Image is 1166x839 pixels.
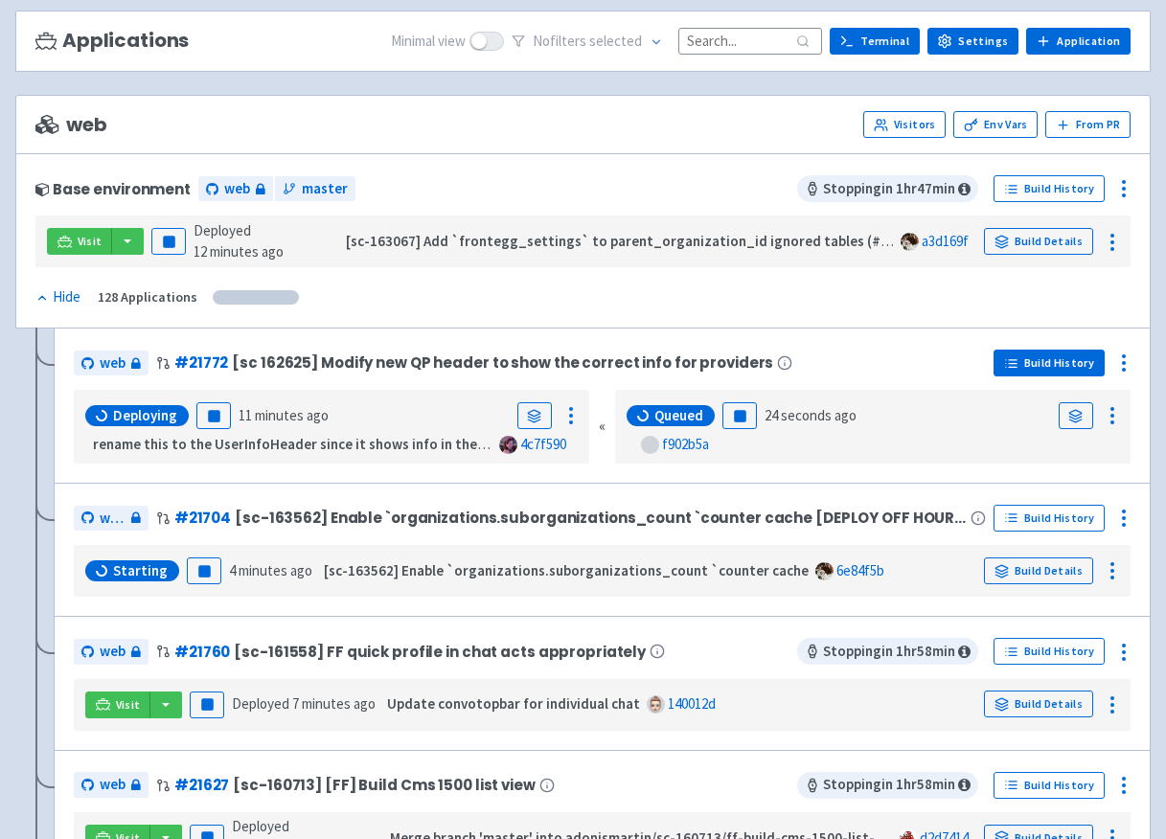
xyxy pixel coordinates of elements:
a: Build History [994,638,1105,665]
strong: [sc-163562] Enable `organizations.suborganizations_count `counter cache [324,561,809,579]
span: Stopping in 1 hr 58 min [797,638,978,665]
a: web [198,176,273,202]
a: Env Vars [953,111,1038,138]
button: Pause [722,402,757,429]
span: web [100,508,126,530]
span: Stopping in 1 hr 47 min [797,175,978,202]
span: Deployed [194,221,284,261]
a: Terminal [830,28,920,55]
span: web [100,641,126,663]
span: [sc-163562] Enable `organizations.suborganizations_count `counter cache [DEPLOY OFF HOURS] [235,510,967,526]
a: f902b5a [662,435,709,453]
span: Starting [113,561,168,580]
time: 4 minutes ago [229,561,312,579]
div: Base environment [35,181,191,197]
a: a3d169f [922,232,969,250]
a: Build History [994,772,1105,799]
button: Pause [196,402,231,429]
a: Application [1026,28,1131,55]
input: Search... [678,28,822,54]
time: 12 minutes ago [194,242,284,261]
a: web [74,772,149,798]
span: [sc-161558] FF quick profile in chat acts appropriately [234,644,646,660]
button: Pause [187,557,221,584]
button: Pause [190,692,224,718]
span: [sc-160713] [FF] Build Cms 1500 list view [233,777,535,793]
a: #21772 [174,352,228,373]
a: Build Details [984,691,1093,717]
span: [sc 162625] Modify new QP header to show the correct info for providers [232,354,773,371]
span: Visit [78,234,103,249]
h3: Applications [35,30,189,52]
time: 11 minutes ago [239,406,329,424]
a: Build History [994,175,1105,202]
span: master [302,178,348,200]
a: #21704 [174,508,231,528]
span: Minimal view [391,31,466,53]
a: Settings [927,28,1018,55]
span: Stopping in 1 hr 58 min [797,772,978,799]
button: Pause [151,228,186,255]
a: Build Details [984,228,1093,255]
strong: rename this to the UserInfoHeader since it shows info in the QP for both clients and internal use... [93,435,790,453]
span: Deployed [232,694,376,713]
div: « [599,390,606,464]
span: Visit [116,697,141,713]
a: Build History [994,505,1105,532]
strong: [sc-163067] Add `frontegg_settings` to parent_organization_id ignored tables (#21771) [346,232,924,250]
div: Hide [35,286,80,308]
span: selected [589,32,642,50]
span: web [100,352,126,374]
time: 7 minutes ago [292,694,376,713]
span: web [100,774,126,796]
a: web [74,351,149,376]
div: 128 Applications [98,286,197,308]
a: master [275,176,355,202]
a: 4c7f590 [520,435,566,453]
a: #21760 [174,642,230,662]
a: 6e84f5b [836,561,884,579]
a: #21627 [174,775,229,795]
a: Build Details [984,557,1093,584]
button: From PR [1045,111,1131,138]
a: web [74,639,149,665]
span: Deploying [113,406,177,425]
span: No filter s [533,31,642,53]
a: Visit [85,692,150,718]
span: web [35,114,106,136]
a: Build History [994,350,1105,376]
span: Queued [654,406,703,425]
a: Visitors [863,111,946,138]
a: 140012d [668,694,716,713]
a: web [74,506,149,532]
strong: Update convotopbar for individual chat [387,694,640,713]
button: Hide [35,286,82,308]
a: Visit [47,228,112,255]
span: web [224,178,250,200]
time: 24 seconds ago [765,406,857,424]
